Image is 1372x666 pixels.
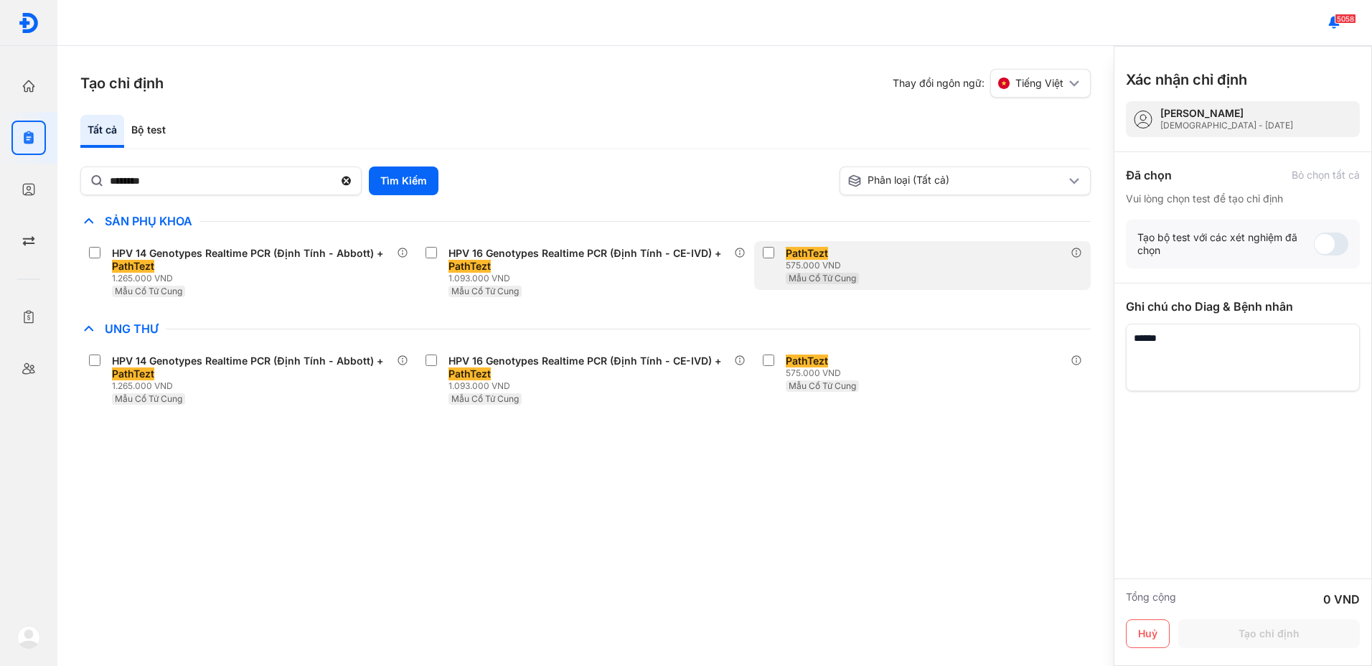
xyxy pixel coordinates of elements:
div: [DEMOGRAPHIC_DATA] - [DATE] [1160,120,1293,131]
h3: Tạo chỉ định [80,73,164,93]
span: PathTezt [448,260,491,273]
button: Tạo chỉ định [1178,619,1360,648]
div: HPV 14 Genotypes Realtime PCR (Định Tính - Abbott) + [112,355,391,380]
div: Phân loại (Tất cả) [847,174,1066,188]
img: logo [18,12,39,34]
div: Vui lòng chọn test để tạo chỉ định [1126,192,1360,205]
div: Tổng cộng [1126,591,1176,608]
div: Đã chọn [1126,166,1172,184]
div: Thay đổi ngôn ngữ: [893,69,1091,98]
span: PathTezt [786,247,828,260]
span: Sản Phụ Khoa [98,214,199,228]
h3: Xác nhận chỉ định [1126,70,1247,90]
div: Tạo bộ test với các xét nghiệm đã chọn [1137,231,1314,257]
span: PathTezt [112,367,154,380]
div: Ghi chú cho Diag & Bệnh nhân [1126,298,1360,315]
span: Mẫu Cổ Tử Cung [451,393,519,404]
span: Mẫu Cổ Tử Cung [115,286,182,296]
span: PathTezt [112,260,154,273]
button: Tìm Kiếm [369,166,438,195]
span: PathTezt [786,355,828,367]
span: PathTezt [448,367,491,380]
span: Ung Thư [98,322,166,336]
span: Mẫu Cổ Tử Cung [451,286,519,296]
div: 0 VND [1323,591,1360,608]
button: Huỷ [1126,619,1170,648]
div: 1.265.000 VND [112,380,397,392]
span: Tiếng Việt [1015,77,1063,90]
img: logo [17,626,40,649]
div: HPV 16 Genotypes Realtime PCR (Định Tính - CE-IVD) + [448,247,728,273]
div: HPV 16 Genotypes Realtime PCR (Định Tính - CE-IVD) + [448,355,728,380]
div: [PERSON_NAME] [1160,107,1293,120]
span: Mẫu Cổ Tử Cung [789,380,856,391]
div: 575.000 VND [786,367,862,379]
div: Bộ test [124,115,173,148]
div: HPV 14 Genotypes Realtime PCR (Định Tính - Abbott) + [112,247,391,273]
span: Mẫu Cổ Tử Cung [789,273,856,283]
div: 1.093.000 VND [448,380,733,392]
span: Mẫu Cổ Tử Cung [115,393,182,404]
div: Bỏ chọn tất cả [1292,169,1360,182]
div: 1.093.000 VND [448,273,733,284]
div: 1.265.000 VND [112,273,397,284]
div: 575.000 VND [786,260,862,271]
div: Tất cả [80,115,124,148]
span: 5058 [1335,14,1356,24]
